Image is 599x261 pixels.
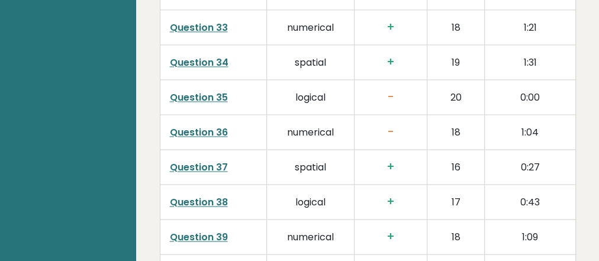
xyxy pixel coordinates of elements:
[364,230,417,244] h3: +
[485,45,575,80] td: 1:31
[485,185,575,220] td: 0:43
[170,125,228,139] a: Question 36
[485,10,575,45] td: 1:21
[364,195,417,209] h3: +
[485,80,575,115] td: 0:00
[427,115,485,150] td: 18
[427,220,485,254] td: 18
[485,115,575,150] td: 1:04
[267,80,355,115] td: logical
[427,150,485,185] td: 16
[364,56,417,69] h3: +
[170,21,228,34] a: Question 33
[170,230,228,244] a: Question 39
[364,21,417,34] h3: +
[267,220,355,254] td: numerical
[267,150,355,185] td: spatial
[427,45,485,80] td: 19
[267,185,355,220] td: logical
[364,91,417,104] h3: -
[170,195,228,209] a: Question 38
[485,150,575,185] td: 0:27
[427,80,485,115] td: 20
[427,10,485,45] td: 18
[267,115,355,150] td: numerical
[267,10,355,45] td: numerical
[170,56,228,69] a: Question 34
[364,125,417,139] h3: -
[170,160,228,174] a: Question 37
[267,45,355,80] td: spatial
[364,160,417,174] h3: +
[485,220,575,254] td: 1:09
[170,91,228,104] a: Question 35
[427,185,485,220] td: 17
